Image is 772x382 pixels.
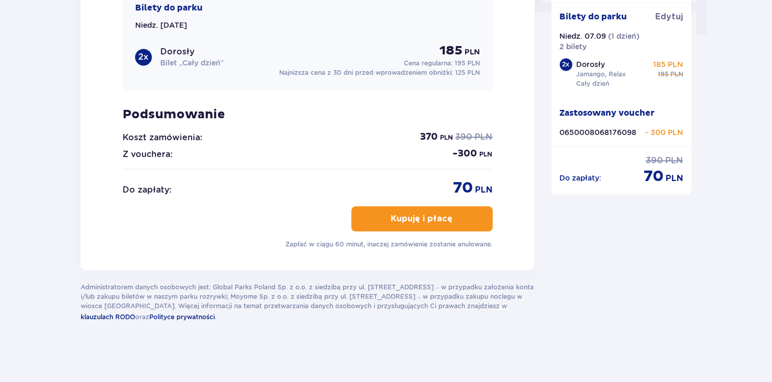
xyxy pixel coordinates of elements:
p: 185 [440,43,463,59]
p: Cena regularna: [404,59,480,68]
span: Polityce prywatności [149,313,215,321]
p: Zapłać w ciągu 60 minut, inaczej zamówienie zostanie anulowane. [286,240,493,249]
a: Edytuj [655,11,683,23]
p: Cały dzień [577,79,610,88]
p: Dorosły [577,59,605,70]
p: PLN [670,70,683,79]
a: Polityce prywatności [149,311,215,322]
p: PLN [476,184,493,196]
div: 2 x [560,58,572,71]
p: Niedz. [DATE] [135,20,187,30]
p: Bilet „Cały dzień” [160,58,224,68]
a: klauzulach RODO [81,311,135,322]
p: Koszt zamówienia: [123,132,202,143]
button: Kupuję i płacę [351,206,493,231]
p: 70 [454,178,473,198]
div: 2 x [135,49,152,65]
p: - 300 [453,148,478,160]
span: 125 PLN [456,69,480,76]
p: PLN [475,131,493,143]
p: 390 [646,155,663,166]
p: Bilety do parku [135,2,203,14]
p: 185 PLN [653,59,683,70]
p: 195 [658,70,668,79]
p: Podsumowanie [123,107,493,122]
p: PLN [666,173,683,184]
p: Kupuję i płacę [391,213,453,224]
p: PLN [465,47,480,58]
p: PLN [440,133,454,142]
p: Do zapłaty : [123,184,171,196]
p: ( 1 dzień ) [609,31,640,41]
p: Dorosły [160,46,194,58]
p: Administratorem danych osobowych jest: Global Parks Poland Sp. z o.o. z siedzibą przy ul. [STREET... [81,283,535,322]
p: 370 [421,131,438,143]
p: Jamango, Relax [577,70,626,79]
span: 195 PLN [455,59,480,67]
p: 390 [456,131,473,143]
p: 0650008068176098 [560,127,637,138]
p: - 300 PLN [645,127,683,138]
p: 70 [644,166,664,186]
p: Zastosowany voucher [560,107,655,119]
p: 2 bilety [560,41,587,52]
p: Bilety do parku [560,11,627,23]
p: PLN [480,150,493,159]
p: PLN [665,155,683,166]
p: Najniższa cena z 30 dni przed wprowadzeniem obniżki: [280,68,480,77]
p: Do zapłaty : [560,173,602,183]
p: Z vouchera: [123,149,172,160]
span: klauzulach RODO [81,313,135,321]
p: Niedz. 07.09 [560,31,606,41]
